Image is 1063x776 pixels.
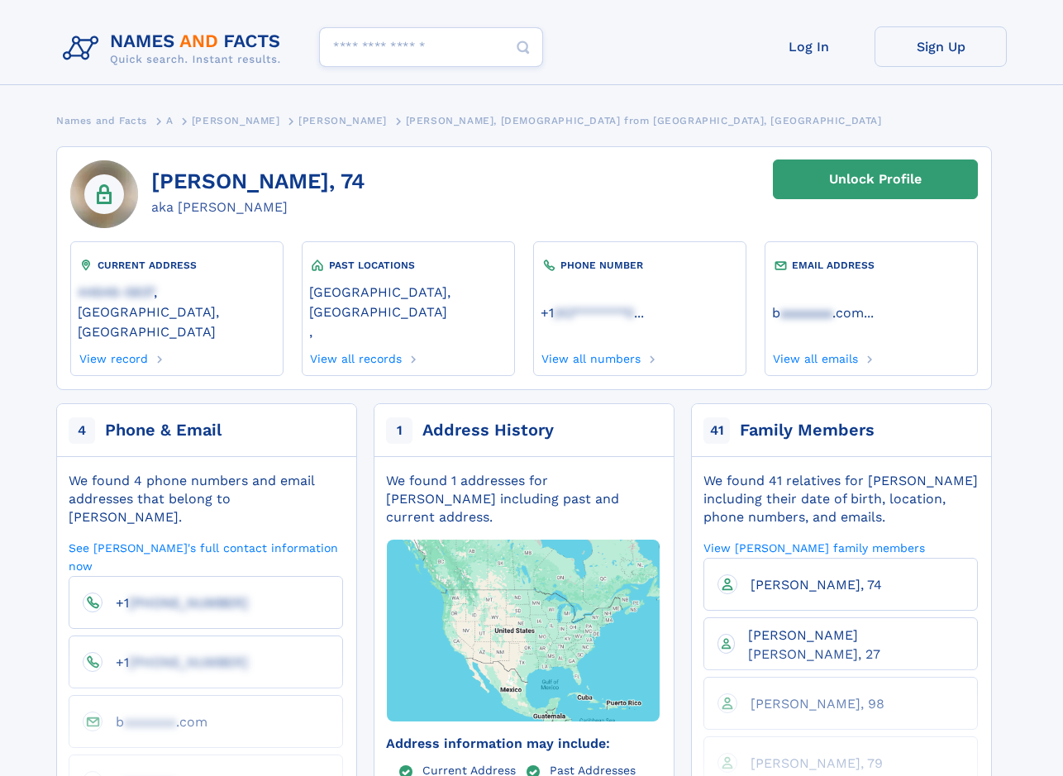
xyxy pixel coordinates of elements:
span: aaaaaaa [124,714,176,730]
a: Log In [742,26,875,67]
a: Sign Up [875,26,1007,67]
img: Logo Names and Facts [56,26,294,71]
a: Current Address [422,763,516,776]
span: [PERSON_NAME], [DEMOGRAPHIC_DATA] from [GEOGRAPHIC_DATA], [GEOGRAPHIC_DATA] [406,115,882,126]
a: ... [772,305,970,321]
span: aaaaaaa [780,305,832,321]
a: A [166,110,174,131]
div: Address information may include: [386,735,660,753]
a: [PERSON_NAME] [PERSON_NAME], 27 [735,626,964,660]
div: We found 41 relatives for [PERSON_NAME] including their date of birth, location, phone numbers, a... [703,472,978,526]
a: [PERSON_NAME], 74 [737,576,882,592]
div: Unlock Profile [829,160,922,198]
a: +1[PHONE_NUMBER] [102,594,248,610]
div: Phone & Email [105,419,222,442]
span: [PERSON_NAME], 79 [751,755,883,771]
a: Names and Facts [56,110,147,131]
a: baaaaaaa.com [102,713,207,729]
div: We found 4 phone numbers and email addresses that belong to [PERSON_NAME]. [69,472,343,526]
div: PHONE NUMBER [541,257,739,274]
a: Past Addresses [550,763,636,776]
h1: [PERSON_NAME], 74 [151,169,365,194]
a: View [PERSON_NAME] family members [703,540,925,555]
a: [PERSON_NAME] [298,110,387,131]
div: Family Members [740,419,875,442]
span: [PERSON_NAME] [PERSON_NAME], 27 [748,627,880,661]
a: [PERSON_NAME] [192,110,280,131]
a: See [PERSON_NAME]'s full contact information now [69,540,343,574]
div: PAST LOCATIONS [309,257,508,274]
span: 4 [69,417,95,444]
a: View all numbers [541,347,641,365]
a: View record [78,347,148,365]
div: , [309,274,508,347]
span: A [166,115,174,126]
a: View all records [309,347,403,365]
a: 44646-5837, [GEOGRAPHIC_DATA], [GEOGRAPHIC_DATA] [78,283,276,340]
button: Search Button [503,27,543,68]
span: 1 [386,417,412,444]
a: [GEOGRAPHIC_DATA], [GEOGRAPHIC_DATA] [309,283,508,320]
a: [PERSON_NAME], 98 [737,695,884,711]
a: View all emails [772,347,859,365]
span: [PERSON_NAME], 98 [751,696,884,712]
span: [PHONE_NUMBER] [129,655,248,670]
span: [PHONE_NUMBER] [129,595,248,611]
span: 41 [703,417,730,444]
span: [PERSON_NAME], 74 [751,577,882,593]
div: CURRENT ADDRESS [78,257,276,274]
a: baaaaaaa.com [772,303,864,321]
a: ... [541,305,739,321]
a: [PERSON_NAME], 79 [737,755,883,770]
img: Map with markers on addresses Kenneth M Aemmer [358,493,689,768]
input: search input [319,27,543,67]
div: Address History [422,419,554,442]
div: We found 1 addresses for [PERSON_NAME] including past and current address. [386,472,660,526]
a: Unlock Profile [773,159,978,199]
span: 44646-5837 [78,284,154,300]
a: +1[PHONE_NUMBER] [102,654,248,669]
div: aka [PERSON_NAME] [151,198,365,217]
span: [PERSON_NAME] [192,115,280,126]
span: [PERSON_NAME] [298,115,387,126]
div: EMAIL ADDRESS [772,257,970,274]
